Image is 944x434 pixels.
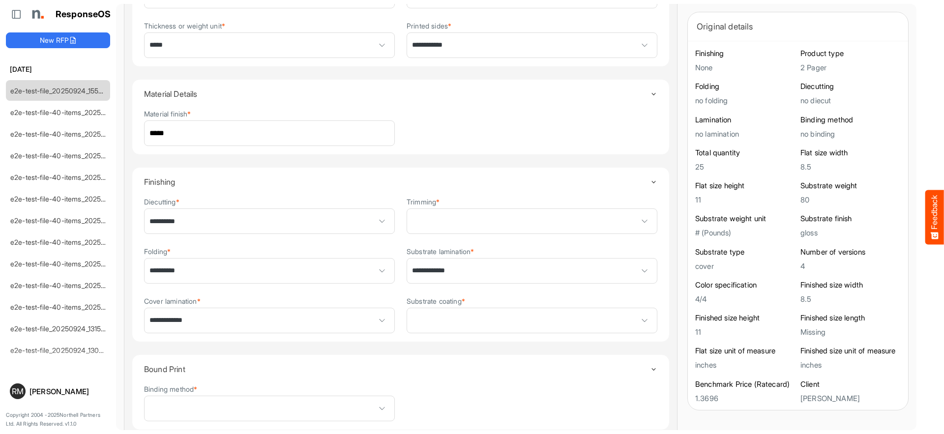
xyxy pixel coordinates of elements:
[800,181,901,191] h6: Substrate weight
[800,115,901,125] h6: Binding method
[800,313,901,323] h6: Finished size length
[29,388,106,395] div: [PERSON_NAME]
[27,4,47,24] img: Northell
[407,297,465,305] label: Substrate coating
[144,297,201,305] label: Cover lamination
[800,262,901,270] h5: 4
[800,63,901,72] h5: 2 Pager
[695,328,796,336] h5: 11
[10,173,142,181] a: e2e-test-file-40-items_20250924_152927
[800,196,901,204] h5: 80
[800,394,901,403] h5: [PERSON_NAME]
[695,361,796,369] h5: inches
[695,163,796,171] h5: 25
[10,130,144,138] a: e2e-test-file-40-items_20250924_154244
[695,247,796,257] h6: Substrate type
[56,9,111,20] h1: ResponseOS
[144,355,657,383] summary: Toggle content
[800,214,901,224] h6: Substrate finish
[10,346,111,354] a: e2e-test-file_20250924_130935
[800,295,901,303] h5: 8.5
[800,346,901,356] h6: Finished size unit of measure
[695,63,796,72] h5: None
[695,379,796,389] h6: Benchmark Price (Ratecard)
[695,49,796,58] h6: Finishing
[695,181,796,191] h6: Flat size height
[6,32,110,48] button: New RFP
[12,387,24,395] span: RM
[144,168,657,196] summary: Toggle content
[695,214,796,224] h6: Substrate weight unit
[10,260,142,268] a: e2e-test-file-40-items_20250924_132227
[695,229,796,237] h5: # (Pounds)
[10,195,143,203] a: e2e-test-file-40-items_20250924_134702
[10,87,111,95] a: e2e-test-file_20250924_155648
[144,80,657,108] summary: Toggle content
[695,148,796,158] h6: Total quantity
[925,190,944,244] button: Feedback
[695,96,796,105] h5: no folding
[144,177,650,186] h4: Finishing
[800,379,901,389] h6: Client
[697,20,899,33] div: Original details
[407,198,440,205] label: Trimming
[695,115,796,125] h6: Lamination
[800,247,901,257] h6: Number of versions
[6,64,110,75] h6: [DATE]
[800,96,901,105] h5: no diecut
[407,248,474,255] label: Substrate lamination
[800,49,901,58] h6: Product type
[695,280,796,290] h6: Color specification
[800,229,901,237] h5: gloss
[695,313,796,323] h6: Finished size height
[10,303,141,311] a: e2e-test-file-40-items_20250924_131750
[144,385,197,393] label: Binding method
[800,361,901,369] h5: inches
[800,148,901,158] h6: Flat size width
[800,82,901,91] h6: Diecutting
[695,130,796,138] h5: no lamination
[6,411,110,428] p: Copyright 2004 - 2025 Northell Partners Ltd. All Rights Reserved. v 1.1.0
[10,238,143,246] a: e2e-test-file-40-items_20250924_132534
[800,130,901,138] h5: no binding
[800,328,901,336] h5: Missing
[695,82,796,91] h6: Folding
[800,280,901,290] h6: Finished size width
[695,346,796,356] h6: Flat size unit of measure
[407,22,451,29] label: Printed sides
[10,281,143,289] a: e2e-test-file-40-items_20250924_132033
[144,89,650,98] h4: Material Details
[144,248,171,255] label: Folding
[144,110,191,117] label: Material finish
[695,196,796,204] h5: 11
[144,198,179,205] label: Diecutting
[10,324,110,333] a: e2e-test-file_20250924_131520
[10,216,144,225] a: e2e-test-file-40-items_20250924_133443
[10,151,140,160] a: e2e-test-file-40-items_20250924_154112
[695,394,796,403] h5: 1.3696
[10,108,143,116] a: e2e-test-file-40-items_20250924_155342
[144,22,225,29] label: Thickness or weight unit
[800,163,901,171] h5: 8.5
[144,365,650,374] h4: Bound Print
[695,295,796,303] h5: 4/4
[695,262,796,270] h5: cover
